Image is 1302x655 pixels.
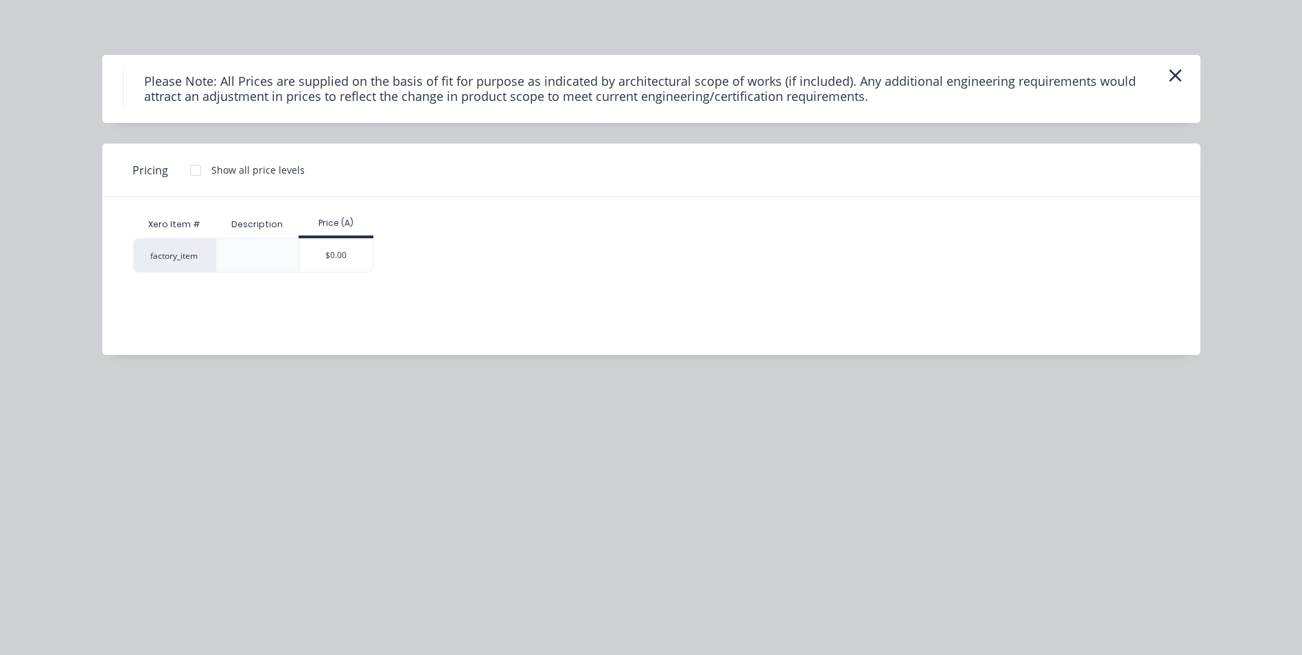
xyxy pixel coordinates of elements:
[299,217,373,229] div: Price (A)
[133,238,216,273] div: factory_item
[211,163,305,177] div: Show all price levels
[123,69,1180,109] h4: Please Note: All Prices are supplied on the basis of fit for purpose as indicated by architectura...
[299,239,373,272] div: $0.00
[132,162,168,179] span: Pricing
[220,207,294,242] div: Description
[133,211,216,238] div: Xero Item #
